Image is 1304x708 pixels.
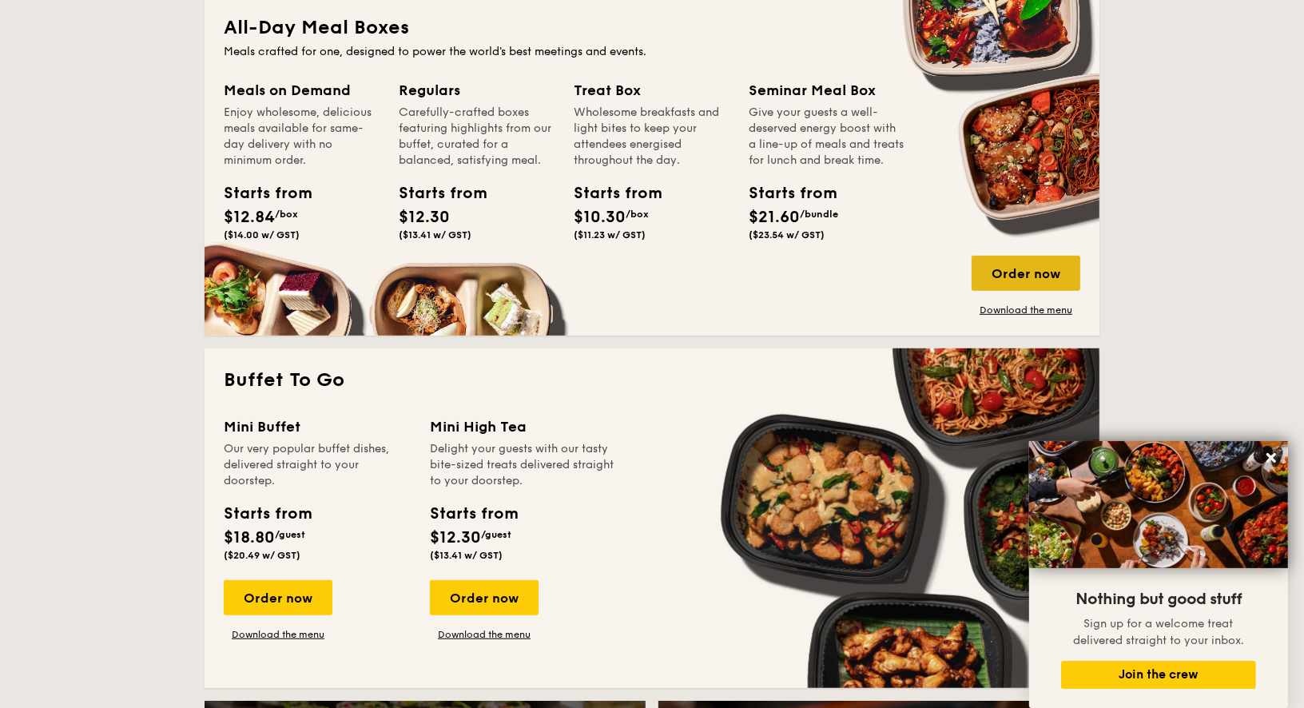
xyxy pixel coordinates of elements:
div: Starts from [224,502,311,526]
h2: Buffet To Go [224,368,1080,393]
span: $21.60 [749,208,800,227]
span: ($20.49 w/ GST) [224,550,300,561]
div: Meals crafted for one, designed to power the world's best meetings and events. [224,44,1080,60]
div: Starts from [399,181,471,205]
span: ($13.41 w/ GST) [430,550,503,561]
span: $12.84 [224,208,275,227]
div: Starts from [224,181,296,205]
span: /box [626,209,649,220]
a: Download the menu [430,628,539,641]
span: /guest [481,529,511,540]
img: DSC07876-Edit02-Large.jpeg [1029,441,1288,568]
span: $12.30 [399,208,450,227]
div: Seminar Meal Box [749,79,904,101]
span: $12.30 [430,528,481,547]
div: Carefully-crafted boxes featuring highlights from our buffet, curated for a balanced, satisfying ... [399,105,555,169]
div: Give your guests a well-deserved energy boost with a line-up of meals and treats for lunch and br... [749,105,904,169]
span: $18.80 [224,528,275,547]
div: Mini Buffet [224,416,411,438]
div: Treat Box [574,79,730,101]
span: $10.30 [574,208,626,227]
div: Regulars [399,79,555,101]
span: ($11.23 w/ GST) [574,229,646,241]
div: Starts from [430,502,517,526]
div: Starts from [749,181,821,205]
div: Order now [972,256,1080,291]
button: Join the crew [1061,661,1256,689]
div: Delight your guests with our tasty bite-sized treats delivered straight to your doorstep. [430,441,617,489]
div: Meals on Demand [224,79,380,101]
div: Order now [224,580,332,615]
span: /bundle [800,209,838,220]
span: ($14.00 w/ GST) [224,229,300,241]
div: Our very popular buffet dishes, delivered straight to your doorstep. [224,441,411,489]
a: Download the menu [972,304,1080,316]
div: Enjoy wholesome, delicious meals available for same-day delivery with no minimum order. [224,105,380,169]
span: Sign up for a welcome treat delivered straight to your inbox. [1073,617,1244,647]
button: Close [1258,445,1284,471]
div: Order now [430,580,539,615]
div: Starts from [574,181,646,205]
span: ($13.41 w/ GST) [399,229,471,241]
div: Wholesome breakfasts and light bites to keep your attendees energised throughout the day. [574,105,730,169]
span: /box [275,209,298,220]
div: Mini High Tea [430,416,617,438]
span: Nothing but good stuff [1075,590,1242,609]
a: Download the menu [224,628,332,641]
span: /guest [275,529,305,540]
span: ($23.54 w/ GST) [749,229,825,241]
h2: All-Day Meal Boxes [224,15,1080,41]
